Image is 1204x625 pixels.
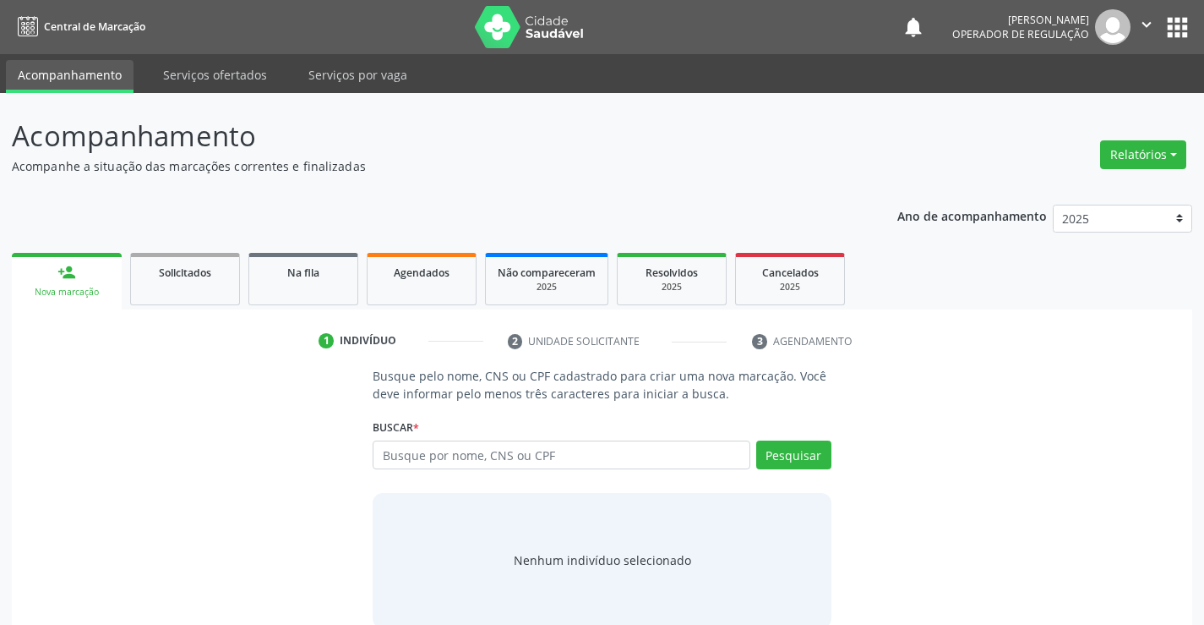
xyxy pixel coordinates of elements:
[1130,9,1163,45] button: 
[57,263,76,282] div: person_add
[1163,13,1192,42] button: apps
[12,157,838,175] p: Acompanhe a situação das marcações correntes e finalizadas
[44,19,145,34] span: Central de Marcação
[1095,9,1130,45] img: img
[297,60,419,90] a: Serviços por vaga
[340,333,396,348] div: Indivíduo
[319,333,334,348] div: 1
[12,13,145,41] a: Central de Marcação
[646,266,698,280] span: Resolvidos
[748,281,832,293] div: 2025
[6,60,133,93] a: Acompanhamento
[12,115,838,157] p: Acompanhamento
[287,266,319,280] span: Na fila
[498,281,596,293] div: 2025
[373,441,749,469] input: Busque por nome, CNS ou CPF
[373,414,419,441] label: Buscar
[151,60,279,90] a: Serviços ofertados
[756,441,831,469] button: Pesquisar
[514,551,691,569] div: Nenhum indivíduo selecionado
[762,266,819,280] span: Cancelados
[902,15,925,39] button: notifications
[24,286,110,299] div: Nova marcação
[1100,140,1186,169] button: Relatórios
[1137,15,1156,34] i: 
[498,266,596,280] span: Não compareceram
[897,205,1047,226] p: Ano de acompanhamento
[373,367,831,403] p: Busque pelo nome, CNS ou CPF cadastrado para criar uma nova marcação. Você deve informar pelo men...
[952,13,1089,27] div: [PERSON_NAME]
[952,27,1089,41] span: Operador de regulação
[394,266,449,280] span: Agendados
[159,266,211,280] span: Solicitados
[629,281,714,293] div: 2025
